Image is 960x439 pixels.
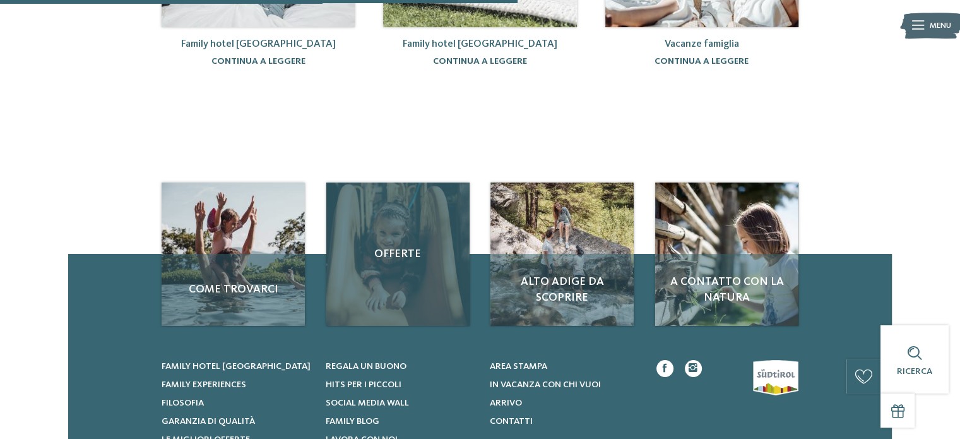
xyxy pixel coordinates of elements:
[162,183,305,326] img: 404
[162,399,204,407] span: Filosofia
[665,39,739,49] a: Vacanze famiglia
[162,362,311,371] span: Family hotel [GEOGRAPHIC_DATA]
[326,380,401,389] span: Hits per i piccoli
[489,397,639,409] a: Arrivo
[433,57,527,66] a: continua a leggere
[489,415,639,428] a: Contatti
[162,380,246,389] span: Family experiences
[181,39,336,49] a: Family hotel [GEOGRAPHIC_DATA]
[326,399,409,407] span: Social Media Wall
[490,183,634,326] img: 404
[667,274,787,306] span: A contatto con la natura
[489,417,532,426] span: Contatti
[162,397,311,409] a: Filosofia
[162,415,311,428] a: Garanzia di qualità
[326,362,406,371] span: Regala un buono
[338,246,458,262] span: Offerte
[897,367,932,376] span: Ricerca
[326,397,475,409] a: Social Media Wall
[502,274,622,306] span: Alto Adige da scoprire
[326,417,379,426] span: Family Blog
[162,378,311,391] a: Family experiences
[162,183,305,326] a: 404 Come trovarci
[489,399,521,407] span: Arrivo
[489,360,639,373] a: Area stampa
[403,39,557,49] a: Family hotel [GEOGRAPHIC_DATA]
[326,415,475,428] a: Family Blog
[211,57,305,66] a: continua a leggere
[655,183,798,326] a: 404 A contatto con la natura
[655,57,749,66] a: continua a leggere
[489,378,639,391] a: In vacanza con chi vuoi
[490,183,634,326] a: 404 Alto Adige da scoprire
[326,183,470,326] a: 404 Offerte
[655,183,798,326] img: 404
[162,417,255,426] span: Garanzia di qualità
[489,380,600,389] span: In vacanza con chi vuoi
[489,362,547,371] span: Area stampa
[173,282,293,298] span: Come trovarci
[326,378,475,391] a: Hits per i piccoli
[326,360,475,373] a: Regala un buono
[162,360,311,373] a: Family hotel [GEOGRAPHIC_DATA]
